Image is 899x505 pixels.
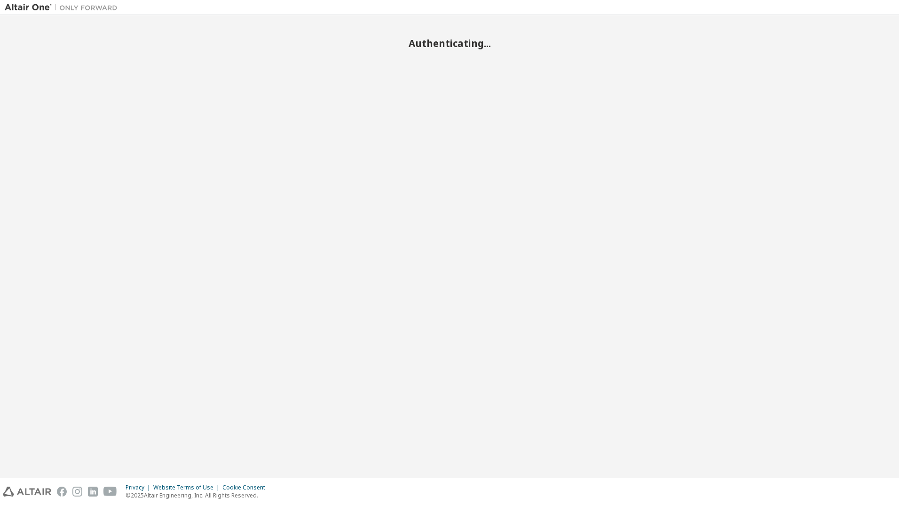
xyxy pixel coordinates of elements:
div: Website Terms of Use [153,484,222,491]
img: altair_logo.svg [3,487,51,497]
h2: Authenticating... [5,37,894,49]
div: Privacy [126,484,153,491]
img: facebook.svg [57,487,67,497]
img: youtube.svg [103,487,117,497]
img: instagram.svg [72,487,82,497]
div: Cookie Consent [222,484,271,491]
img: Altair One [5,3,122,12]
img: linkedin.svg [88,487,98,497]
p: © 2025 Altair Engineering, Inc. All Rights Reserved. [126,491,271,499]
